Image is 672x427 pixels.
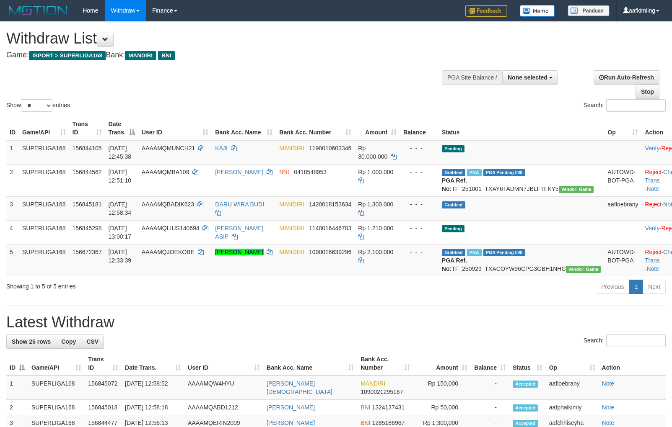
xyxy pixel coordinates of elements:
[403,168,435,176] div: - - -
[361,419,370,426] span: BNI
[267,419,315,426] a: [PERSON_NAME]
[279,145,304,152] span: MANDIRI
[400,116,438,140] th: Balance
[513,404,538,412] span: Accepted
[6,164,19,196] td: 2
[19,220,69,244] td: SUPERLIGA168
[109,169,132,184] span: [DATE] 12:51:10
[85,352,122,376] th: Trans ID: activate to sort column ascending
[606,99,666,112] input: Search:
[19,116,69,140] th: Game/API: activate to sort column ascending
[212,116,276,140] th: Bank Acc. Name: activate to sort column ascending
[6,51,440,59] h4: Game: Bank:
[358,249,393,255] span: Rp 2.100.000
[19,196,69,220] td: SUPERLIGA168
[629,280,643,294] a: 1
[56,334,81,349] a: Copy
[643,280,666,294] a: Next
[215,169,263,175] a: [PERSON_NAME]
[358,225,393,232] span: Rp 1.210.000
[279,201,304,208] span: MANDIRI
[546,400,599,415] td: aafphalkimly
[358,145,387,160] span: Rp 30.000.000
[28,352,85,376] th: Game/API: activate to sort column ascending
[467,249,482,256] span: Marked by aafsengchandara
[215,201,264,208] a: DARU WIRA BUDI
[442,177,467,192] b: PGA Ref. No:
[361,388,403,395] span: Copy 1090021295167 to clipboard
[294,169,327,175] span: Copy 0418548953 to clipboard
[546,352,599,376] th: Op: activate to sort column ascending
[142,169,189,175] span: AAAAMQMBA109
[645,225,659,232] a: Verify
[471,352,509,376] th: Balance: activate to sort column ascending
[646,265,659,272] a: Note
[413,376,471,400] td: Rp 150,000
[28,376,85,400] td: SUPERLIGA168
[6,314,666,331] h1: Latest Withdraw
[263,352,357,376] th: Bank Acc. Name: activate to sort column ascending
[361,380,385,387] span: MANDIRI
[467,169,482,176] span: Marked by aafchhiseyha
[604,116,641,140] th: Op: activate to sort column ascending
[86,338,99,345] span: CSV
[584,334,666,347] label: Search:
[19,244,69,276] td: SUPERLIGA168
[566,266,601,273] span: Vendor URL: https://trx31.1velocity.biz
[73,169,102,175] span: 156844562
[606,334,666,347] input: Search:
[403,200,435,208] div: - - -
[403,248,435,256] div: - - -
[372,419,405,426] span: Copy 1285186967 to clipboard
[513,420,538,427] span: Accepted
[19,140,69,165] td: SUPERLIGA168
[184,376,263,400] td: AAAAMQW4HYU
[483,169,525,176] span: PGA Pending
[122,352,184,376] th: Date Trans.: activate to sort column ascending
[602,404,615,411] a: Note
[109,249,132,264] span: [DATE] 12:33:39
[276,116,355,140] th: Bank Acc. Number: activate to sort column ascending
[6,140,19,165] td: 1
[12,338,51,345] span: Show 25 rows
[279,249,304,255] span: MANDIRI
[138,116,212,140] th: User ID: activate to sort column ascending
[6,334,56,349] a: Show 25 rows
[361,404,370,411] span: BNI
[602,419,615,426] a: Note
[85,400,122,415] td: 156845018
[442,145,464,152] span: Pending
[594,70,659,85] a: Run Auto-Refresh
[358,169,393,175] span: Rp 1.000.000
[636,85,659,99] a: Stop
[73,201,102,208] span: 156845181
[122,376,184,400] td: [DATE] 12:58:52
[6,30,440,47] h1: Withdraw List
[442,225,464,232] span: Pending
[442,249,465,256] span: Grabbed
[568,5,610,16] img: panduan.png
[502,70,558,85] button: None selected
[520,5,555,17] img: Button%20Memo.svg
[442,201,465,208] span: Grabbed
[215,145,228,152] a: KAJI
[358,201,393,208] span: Rp 1.300.000
[483,249,525,256] span: PGA Pending
[61,338,76,345] span: Copy
[372,404,405,411] span: Copy 1324137431 to clipboard
[73,225,102,232] span: 156845298
[442,70,502,85] div: PGA Site Balance /
[142,225,200,232] span: AAAAMQLIUS140694
[646,185,659,192] a: Note
[184,400,263,415] td: AAAAMQABD1212
[6,4,70,17] img: MOTION_logo.png
[6,376,28,400] td: 1
[6,244,19,276] td: 5
[645,201,662,208] a: Reject
[184,352,263,376] th: User ID: activate to sort column ascending
[442,257,467,272] b: PGA Ref. No:
[645,249,662,255] a: Reject
[6,400,28,415] td: 2
[19,164,69,196] td: SUPERLIGA168
[73,145,102,152] span: 156844105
